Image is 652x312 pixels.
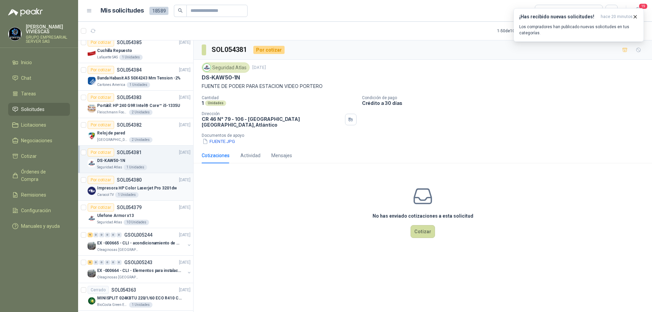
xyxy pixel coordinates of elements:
[202,95,357,100] p: Cantidad
[252,65,266,71] p: [DATE]
[88,242,96,250] img: Company Logo
[99,260,104,265] div: 0
[21,191,46,199] span: Remisiones
[26,35,70,43] p: GRUPO EMPRESARIAL SERVER SAS
[88,203,114,212] div: Por cotizar
[124,165,147,170] div: 1 Unidades
[129,137,152,143] div: 2 Unidades
[88,286,109,294] div: Cerrado
[202,116,342,128] p: CR 46 N° 79 - 106 - [GEOGRAPHIC_DATA] [GEOGRAPHIC_DATA] , Atlántico
[93,260,98,265] div: 0
[127,82,150,88] div: 1 Unidades
[8,118,70,131] a: Licitaciones
[78,201,193,228] a: Por cotizarSOL054379[DATE] Company LogoUlefone Armor x13Seguridad Atlas10 Unidades
[205,100,226,106] div: Unidades
[111,233,116,237] div: 0
[88,258,192,280] a: 6 0 0 0 0 0 GSOL005243[DATE] Company LogoEX -000664 - CLI - Elementos para instalacion de cOleagi...
[8,134,70,147] a: Negociaciones
[202,100,204,106] p: 1
[179,177,191,183] p: [DATE]
[271,152,292,159] div: Mensajes
[8,72,70,85] a: Chat
[117,40,142,45] p: SOL054385
[97,137,128,143] p: [GEOGRAPHIC_DATA][PERSON_NAME]
[8,220,70,233] a: Manuales y ayuda
[21,74,31,82] span: Chat
[88,148,114,157] div: Por cotizar
[88,231,192,253] a: 9 0 0 0 0 0 GSOL005244[DATE] Company LogoEX -000665 - CLI - acondicionamiento de caja paraOleagin...
[129,302,152,308] div: 1 Unidades
[8,188,70,201] a: Remisiones
[21,90,36,97] span: Tareas
[179,149,191,156] p: [DATE]
[202,138,236,145] button: FUENTE.JPG
[8,8,43,16] img: Logo peakr
[21,168,64,183] span: Órdenes de Compra
[97,268,182,274] p: EX -000664 - CLI - Elementos para instalacion de c
[202,133,649,138] p: Documentos de apoyo
[539,7,554,15] div: Todas
[8,103,70,116] a: Solicitudes
[178,8,183,13] span: search
[124,260,152,265] p: GSOL005243
[124,220,149,225] div: 10 Unidades
[78,36,193,63] a: Por cotizarSOL054385[DATE] Company LogoCuchilla RepuestoLafayette SAS1 Unidades
[97,192,114,198] p: Caracol TV
[88,176,114,184] div: Por cotizar
[253,46,285,54] div: Por cotizar
[149,7,168,15] span: 18589
[97,158,125,164] p: DS-KAW50-1N
[21,121,46,129] span: Licitaciones
[115,192,139,198] div: 1 Unidades
[97,75,181,81] p: Banda Habasit A5 50X4243 Mm Tension -2%
[8,204,70,217] a: Configuración
[88,260,93,265] div: 6
[88,297,96,305] img: Company Logo
[88,159,96,167] img: Company Logo
[111,260,116,265] div: 0
[78,146,193,173] a: Por cotizarSOL054381[DATE] Company LogoDS-KAW50-1NSeguridad Atlas1 Unidades
[88,104,96,112] img: Company Logo
[8,165,70,186] a: Órdenes de Compra
[117,205,142,210] p: SOL054379
[117,178,142,182] p: SOL054380
[97,103,180,109] p: Portátil: HP 240 G9R Intel® Core™ i5-1335U
[212,44,248,55] h3: SOL054381
[373,212,473,220] h3: No has enviado cotizaciones a esta solicitud
[202,74,240,81] p: DS-KAW50-1N
[601,14,633,20] span: hace 20 minutos
[88,49,96,57] img: Company Logo
[97,220,122,225] p: Seguridad Atlas
[97,185,177,191] p: Impresora HP Color Laserjet Pro 3201dw
[362,100,649,106] p: Crédito a 30 días
[513,8,644,42] button: ¡Has recibido nuevas solicitudes!hace 20 minutos Los compradores han publicado nuevas solicitudes...
[21,59,32,66] span: Inicio
[117,95,142,100] p: SOL054383
[93,233,98,237] div: 0
[117,150,142,155] p: SOL054381
[97,240,182,246] p: EX -000665 - CLI - acondicionamiento de caja para
[21,152,37,160] span: Cotizar
[202,62,250,73] div: Seguridad Atlas
[119,55,143,60] div: 1 Unidades
[179,259,191,266] p: [DATE]
[116,260,122,265] div: 0
[88,269,96,277] img: Company Logo
[129,110,152,115] div: 2 Unidades
[88,187,96,195] img: Company Logo
[179,67,191,73] p: [DATE]
[202,82,644,90] p: FUENTE DE PODER PARA ESTACION VIDEO PORTERO
[21,207,51,214] span: Configuración
[78,283,193,311] a: CerradoSOL054363[DATE] Company LogoMINISPLIT 024KBTU 220/1/60 ECO R410 C/FRBioCosta Green Energy ...
[117,68,142,72] p: SOL054384
[78,118,193,146] a: Por cotizarSOL054382[DATE] Company LogoReloj de pared[GEOGRAPHIC_DATA][PERSON_NAME]2 Unidades
[116,233,122,237] div: 0
[97,165,122,170] p: Seguridad Atlas
[99,233,104,237] div: 0
[88,66,114,74] div: Por cotizar
[21,137,52,144] span: Negociaciones
[362,95,649,100] p: Condición de pago
[26,24,70,34] p: [PERSON_NAME] VIVIESCAS
[97,55,118,60] p: Lafayette SAS
[519,14,598,20] h3: ¡Has recibido nuevas solicitudes!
